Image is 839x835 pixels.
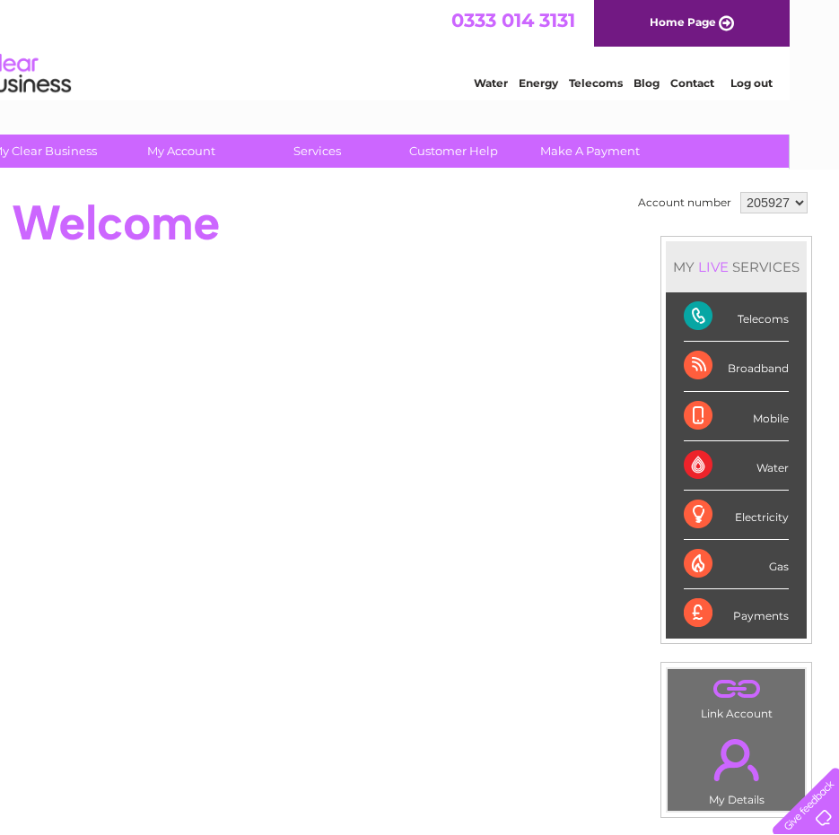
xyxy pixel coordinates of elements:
[667,668,806,725] td: Link Account
[666,241,807,292] div: MY SERVICES
[380,135,528,168] a: Customer Help
[684,589,789,638] div: Payments
[568,76,607,90] a: Energy
[667,724,806,812] td: My Details
[695,258,732,275] div: LIVE
[684,540,789,589] div: Gas
[684,491,789,540] div: Electricity
[684,392,789,441] div: Mobile
[516,135,664,168] a: Make A Payment
[107,135,255,168] a: My Account
[618,76,672,90] a: Telecoms
[684,441,789,491] div: Water
[720,76,764,90] a: Contact
[672,674,800,705] a: .
[683,76,709,90] a: Blog
[523,76,557,90] a: Water
[501,9,625,31] a: 0333 014 3131
[243,135,391,168] a: Services
[634,187,736,218] td: Account number
[30,47,121,101] img: logo.png
[684,342,789,391] div: Broadband
[780,76,822,90] a: Log out
[684,292,789,342] div: Telecoms
[672,728,800,791] a: .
